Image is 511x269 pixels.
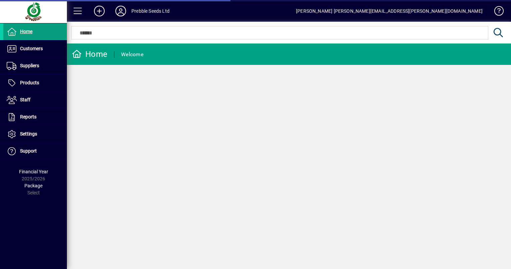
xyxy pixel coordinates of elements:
[72,49,107,60] div: Home
[20,114,36,119] span: Reports
[20,29,32,34] span: Home
[20,46,43,51] span: Customers
[3,75,67,91] a: Products
[20,63,39,68] span: Suppliers
[110,5,131,17] button: Profile
[3,92,67,108] a: Staff
[20,148,37,154] span: Support
[3,143,67,160] a: Support
[3,58,67,74] a: Suppliers
[131,6,170,16] div: Prebble Seeds Ltd
[19,169,48,174] span: Financial Year
[489,1,503,23] a: Knowledge Base
[3,40,67,57] a: Customers
[121,49,143,60] div: Welcome
[3,109,67,125] a: Reports
[20,97,30,102] span: Staff
[89,5,110,17] button: Add
[3,126,67,143] a: Settings
[24,183,42,188] span: Package
[296,6,483,16] div: [PERSON_NAME] [PERSON_NAME][EMAIL_ADDRESS][PERSON_NAME][DOMAIN_NAME]
[20,80,39,85] span: Products
[20,131,37,137] span: Settings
